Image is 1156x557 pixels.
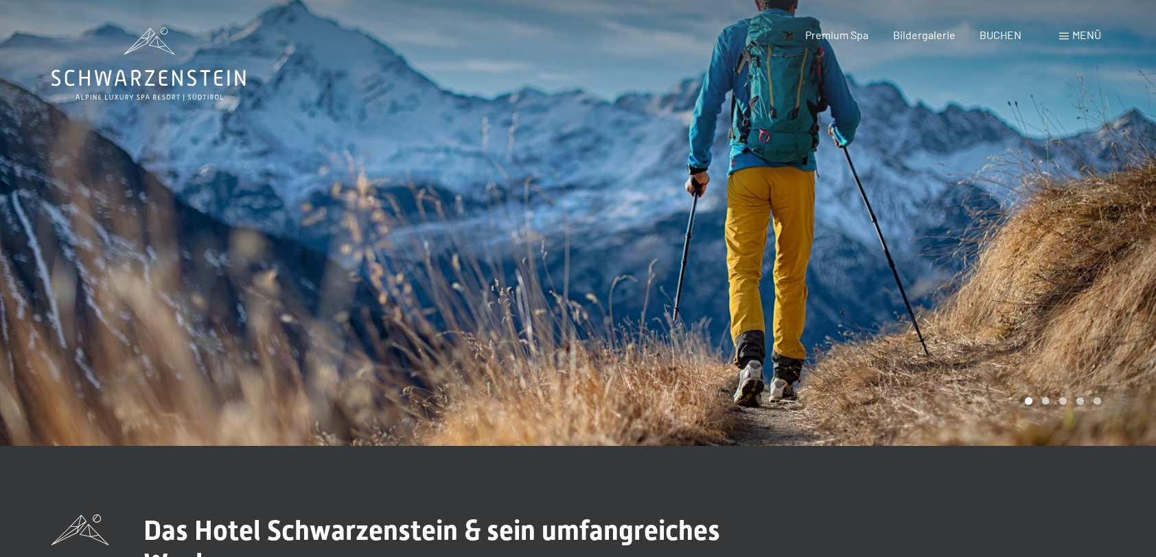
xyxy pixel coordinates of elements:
[1020,397,1101,405] div: Carousel Pagination
[980,28,1021,41] a: BUCHEN
[1094,397,1101,405] div: Carousel Page 5
[893,28,956,41] a: Bildergalerie
[1076,397,1084,405] div: Carousel Page 4
[1072,28,1101,41] span: Menü
[805,28,868,41] a: Premium Spa
[1059,397,1067,405] div: Carousel Page 3
[1025,397,1032,405] div: Carousel Page 1 (Current Slide)
[1042,397,1050,405] div: Carousel Page 2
